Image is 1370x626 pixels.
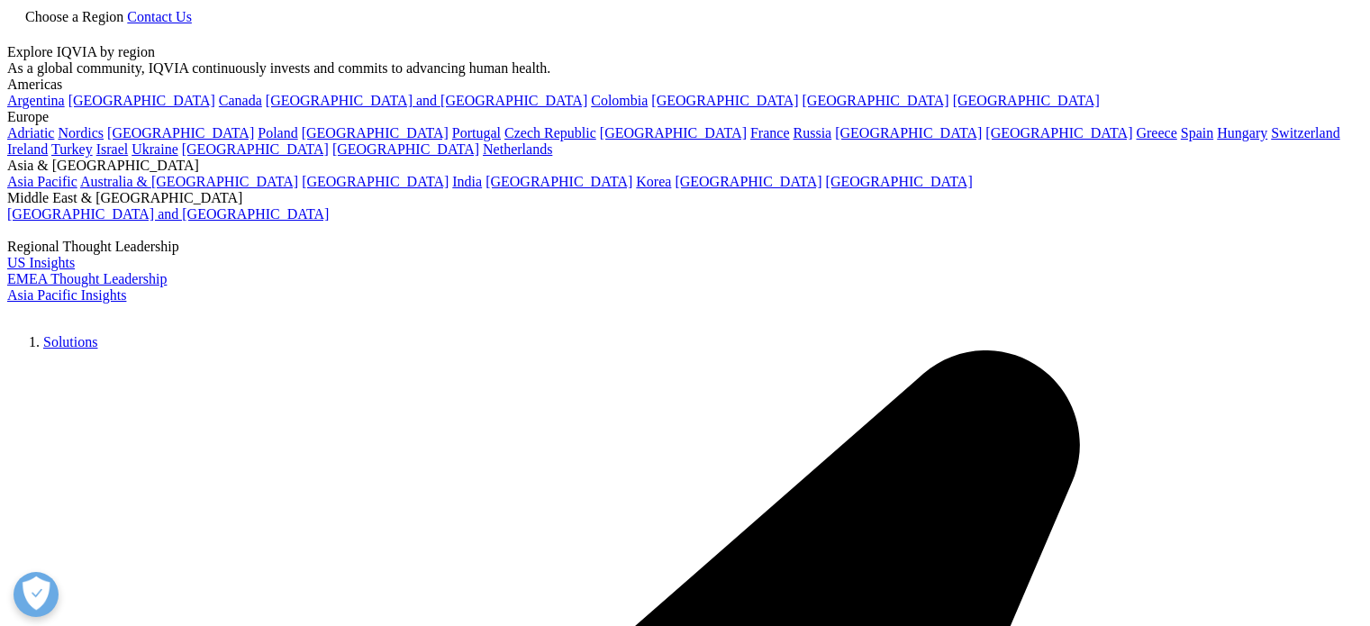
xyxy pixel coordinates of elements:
[803,93,949,108] a: [GEOGRAPHIC_DATA]
[219,93,262,108] a: Canada
[7,141,48,157] a: Ireland
[7,93,65,108] a: Argentina
[7,125,54,141] a: Adriatic
[7,174,77,189] a: Asia Pacific
[80,174,298,189] a: Australia & [GEOGRAPHIC_DATA]
[7,77,1363,93] div: Americas
[1217,125,1267,141] a: Hungary
[1136,125,1176,141] a: Greece
[127,9,192,24] a: Contact Us
[985,125,1132,141] a: [GEOGRAPHIC_DATA]
[7,271,167,286] a: EMEA Thought Leadership
[58,125,104,141] a: Nordics
[7,239,1363,255] div: Regional Thought Leadership
[794,125,832,141] a: Russia
[1181,125,1213,141] a: Spain
[51,141,93,157] a: Turkey
[750,125,790,141] a: France
[7,60,1363,77] div: As a global community, IQVIA continuously invests and commits to advancing human health.
[636,174,671,189] a: Korea
[591,93,648,108] a: Colombia
[452,174,482,189] a: India
[7,109,1363,125] div: Europe
[25,9,123,24] span: Choose a Region
[485,174,632,189] a: [GEOGRAPHIC_DATA]
[68,93,215,108] a: [GEOGRAPHIC_DATA]
[258,125,297,141] a: Poland
[7,287,126,303] a: Asia Pacific Insights
[96,141,129,157] a: Israel
[452,125,501,141] a: Portugal
[182,141,329,157] a: [GEOGRAPHIC_DATA]
[504,125,596,141] a: Czech Republic
[302,174,449,189] a: [GEOGRAPHIC_DATA]
[14,572,59,617] button: Abrir preferências
[7,158,1363,174] div: Asia & [GEOGRAPHIC_DATA]
[675,174,821,189] a: [GEOGRAPHIC_DATA]
[7,255,75,270] a: US Insights
[7,190,1363,206] div: Middle East & [GEOGRAPHIC_DATA]
[107,125,254,141] a: [GEOGRAPHIC_DATA]
[132,141,178,157] a: Ukraine
[7,206,329,222] a: [GEOGRAPHIC_DATA] and [GEOGRAPHIC_DATA]
[651,93,798,108] a: [GEOGRAPHIC_DATA]
[332,141,479,157] a: [GEOGRAPHIC_DATA]
[7,44,1363,60] div: Explore IQVIA by region
[483,141,552,157] a: Netherlands
[302,125,449,141] a: [GEOGRAPHIC_DATA]
[266,93,587,108] a: [GEOGRAPHIC_DATA] and [GEOGRAPHIC_DATA]
[826,174,973,189] a: [GEOGRAPHIC_DATA]
[43,334,97,349] a: Solutions
[835,125,982,141] a: [GEOGRAPHIC_DATA]
[600,125,747,141] a: [GEOGRAPHIC_DATA]
[1271,125,1339,141] a: Switzerland
[953,93,1100,108] a: [GEOGRAPHIC_DATA]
